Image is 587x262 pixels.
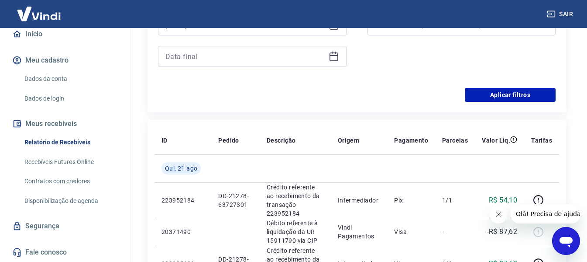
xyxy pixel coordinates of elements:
p: Débito referente à liquidação da UR 15911790 via CIP [267,219,324,245]
button: Aplicar filtros [465,88,556,102]
p: -R$ 87,62 [487,227,518,237]
a: Dados da conta [21,70,120,88]
p: Descrição [267,136,296,145]
a: Fale conosco [10,243,120,262]
button: Meu cadastro [10,51,120,70]
p: Parcelas [442,136,468,145]
a: Segurança [10,217,120,236]
a: Relatório de Recebíveis [21,133,120,151]
button: Meus recebíveis [10,114,120,133]
p: Tarifas [531,136,552,145]
input: Data final [165,50,325,63]
p: R$ 54,10 [489,195,517,206]
p: Visa [394,227,428,236]
span: Qui, 21 ago [165,164,197,173]
button: Sair [545,6,577,22]
p: Vindi Pagamentos [338,223,381,241]
a: Dados de login [21,90,120,108]
p: Intermediador [338,196,381,205]
p: Pagamento [394,136,428,145]
p: 20371490 [161,227,204,236]
p: ID [161,136,168,145]
p: Crédito referente ao recebimento da transação 223952184 [267,183,324,218]
p: - [442,227,468,236]
p: Pedido [218,136,239,145]
a: Contratos com credores [21,172,120,190]
span: Olá! Precisa de ajuda? [5,6,73,13]
p: 223952184 [161,196,204,205]
p: Valor Líq. [482,136,510,145]
a: Recebíveis Futuros Online [21,153,120,171]
iframe: Fechar mensagem [490,206,507,224]
p: Pix [394,196,428,205]
img: Vindi [10,0,67,27]
p: Origem [338,136,359,145]
iframe: Botão para abrir a janela de mensagens [552,227,580,255]
p: DD-21278-63727301 [218,192,253,209]
a: Disponibilização de agenda [21,192,120,210]
a: Início [10,24,120,44]
iframe: Mensagem da empresa [511,204,580,224]
p: 1/1 [442,196,468,205]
